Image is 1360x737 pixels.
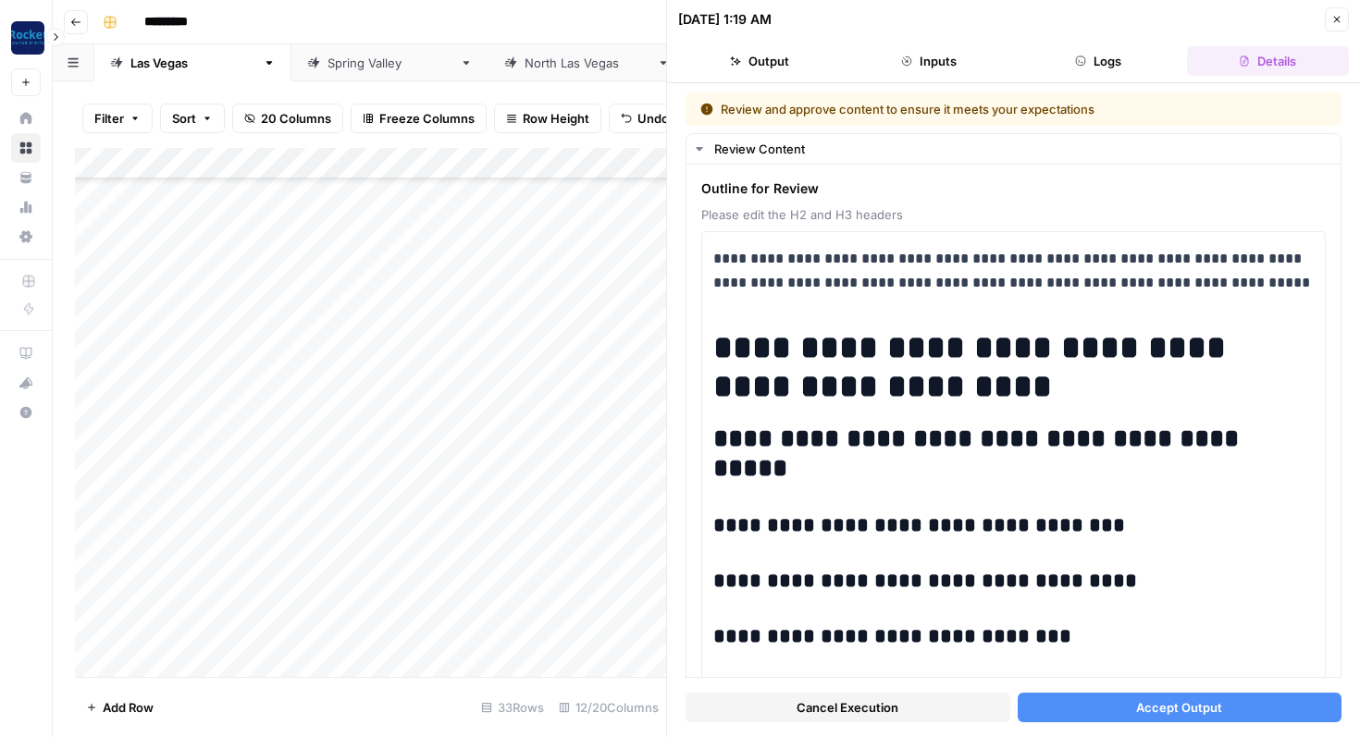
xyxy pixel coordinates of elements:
[11,133,41,163] a: Browse
[609,104,681,133] button: Undo
[172,109,196,128] span: Sort
[11,338,41,368] a: AirOps Academy
[474,693,551,722] div: 33 Rows
[11,104,41,133] a: Home
[103,698,154,717] span: Add Row
[551,693,666,722] div: 12/20 Columns
[94,44,291,81] a: [GEOGRAPHIC_DATA]
[291,44,488,81] a: [GEOGRAPHIC_DATA]
[75,693,165,722] button: Add Row
[1136,698,1222,717] span: Accept Output
[847,46,1009,76] button: Inputs
[232,104,343,133] button: 20 Columns
[11,192,41,222] a: Usage
[714,140,1329,158] div: Review Content
[700,100,1211,118] div: Review and approve content to ensure it meets your expectations
[261,109,331,128] span: 20 Columns
[678,46,840,76] button: Output
[701,179,1326,198] span: Outline for Review
[11,368,41,398] button: What's new?
[94,109,124,128] span: Filter
[494,104,601,133] button: Row Height
[11,15,41,61] button: Workspace: Rocket Pilots
[11,222,41,252] a: Settings
[1018,693,1342,722] button: Accept Output
[701,205,1326,224] span: Please edit the H2 and H3 headers
[637,109,669,128] span: Undo
[1018,46,1180,76] button: Logs
[12,369,40,397] div: What's new?
[797,698,898,717] span: Cancel Execution
[130,54,255,72] div: [GEOGRAPHIC_DATA]
[523,109,589,128] span: Row Height
[678,10,772,29] div: [DATE] 1:19 AM
[1187,46,1349,76] button: Details
[11,163,41,192] a: Your Data
[11,398,41,427] button: Help + Support
[686,693,1010,722] button: Cancel Execution
[328,54,452,72] div: [GEOGRAPHIC_DATA]
[686,134,1341,164] button: Review Content
[525,54,649,72] div: [GEOGRAPHIC_DATA]
[11,21,44,55] img: Rocket Pilots Logo
[351,104,487,133] button: Freeze Columns
[488,44,686,81] a: [GEOGRAPHIC_DATA]
[82,104,153,133] button: Filter
[160,104,225,133] button: Sort
[379,109,475,128] span: Freeze Columns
